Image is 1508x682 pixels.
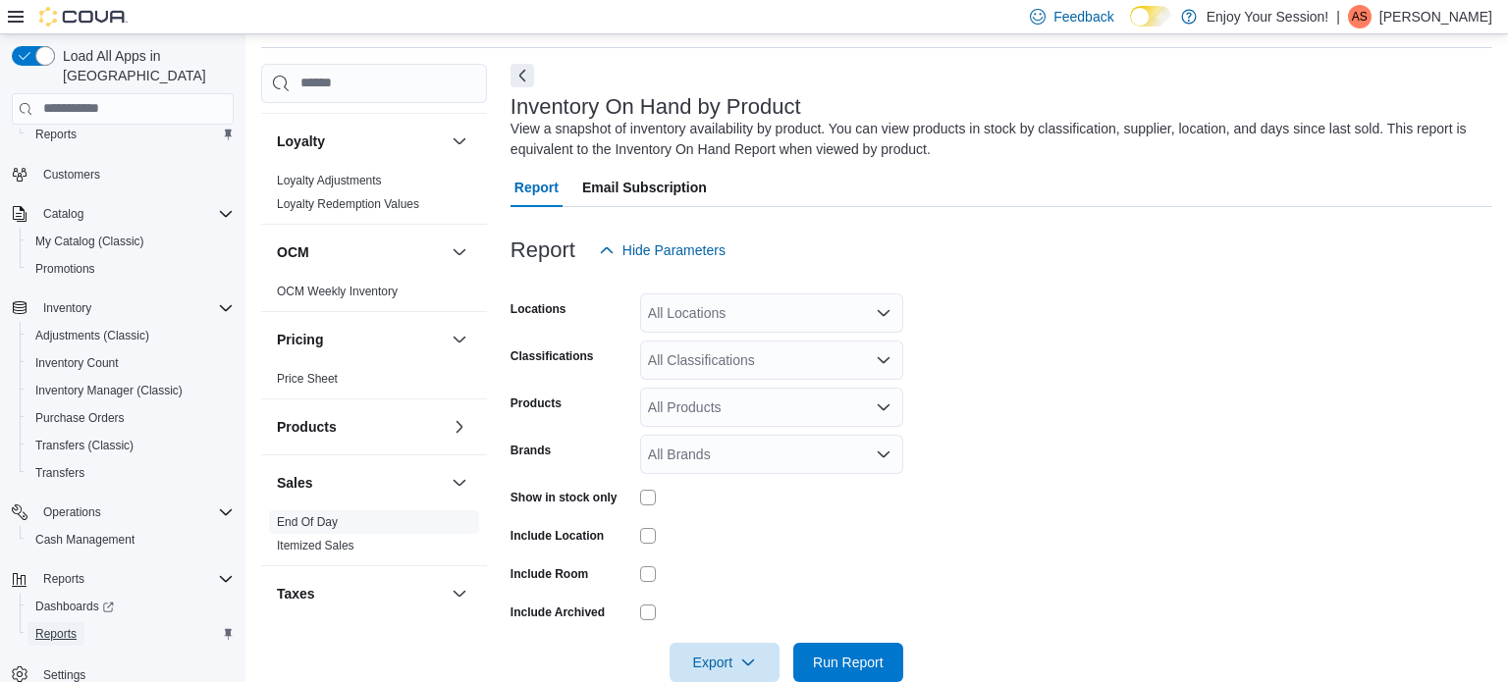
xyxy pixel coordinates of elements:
button: Products [277,417,444,437]
button: Loyalty [448,130,471,153]
h3: Inventory On Hand by Product [511,95,801,119]
span: Email Subscription [582,168,707,207]
span: Promotions [27,257,234,281]
a: Cash Management [27,528,142,551]
span: Cash Management [35,532,135,548]
button: Pricing [448,328,471,351]
button: Open list of options [876,352,891,368]
button: Inventory [35,296,99,320]
span: Inventory [43,300,91,316]
button: Cash Management [20,526,242,553]
div: Sales [261,510,487,565]
p: [PERSON_NAME] [1379,5,1492,28]
button: Sales [277,473,444,493]
span: My Catalog (Classic) [27,230,234,253]
span: Customers [43,167,100,183]
button: Products [448,415,471,439]
button: Transfers (Classic) [20,432,242,459]
label: Show in stock only [511,490,618,505]
span: Reports [35,127,77,142]
button: Loyalty [277,131,444,151]
span: Reports [27,622,234,646]
button: Sales [448,471,471,495]
label: Include Room [511,566,588,582]
span: Hide Parameters [622,240,726,260]
button: Catalog [35,202,91,226]
button: Taxes [448,582,471,605]
span: Transfers (Classic) [35,438,134,453]
span: Dashboards [27,595,234,618]
a: Loyalty Redemption Values [277,197,419,211]
h3: Taxes [277,584,315,603]
h3: Products [277,417,337,437]
a: Dashboards [20,593,242,620]
button: Inventory [4,294,242,322]
button: Inventory Count [20,349,242,377]
span: Inventory Manager (Classic) [35,383,183,398]
span: My Catalog (Classic) [35,234,144,249]
a: Adjustments (Classic) [27,324,157,347]
button: Open list of options [876,446,891,462]
span: Adjustments (Classic) [27,324,234,347]
a: Inventory Count [27,351,127,375]
div: Loyalty [261,169,487,224]
button: Hide Parameters [591,231,733,270]
button: Operations [4,498,242,526]
button: My Catalog (Classic) [20,228,242,255]
a: Dashboards [27,595,122,618]
button: Pricing [277,330,444,349]
span: Export [681,643,768,682]
h3: Loyalty [277,131,325,151]
span: Run Report [813,653,884,672]
span: Inventory Count [35,355,119,371]
label: Brands [511,443,551,458]
button: Reports [35,567,92,591]
label: Classifications [511,348,594,364]
button: Export [670,643,780,682]
span: Transfers (Classic) [27,434,234,457]
button: Next [511,64,534,87]
a: Customers [35,163,108,186]
span: Itemized Sales [277,538,354,553]
span: AS [1352,5,1368,28]
a: Transfers (Classic) [27,434,141,457]
button: Promotions [20,255,242,283]
button: Adjustments (Classic) [20,322,242,349]
span: OCM Weekly Inventory [277,284,398,299]
button: Taxes [277,584,444,603]
span: Dashboards [35,599,114,614]
span: Load All Apps in [GEOGRAPHIC_DATA] [55,46,234,85]
span: End Of Day [277,514,338,530]
button: Reports [20,620,242,648]
span: Purchase Orders [27,406,234,430]
button: Purchase Orders [20,404,242,432]
button: Inventory Manager (Classic) [20,377,242,404]
div: Pricing [261,367,487,398]
a: My Catalog (Classic) [27,230,152,253]
span: Customers [35,162,234,186]
span: Reports [35,626,77,642]
a: Purchase Orders [27,406,133,430]
input: Dark Mode [1130,6,1171,26]
button: Catalog [4,200,242,228]
h3: Sales [277,473,313,493]
span: Inventory [35,296,234,320]
a: Promotions [27,257,103,281]
p: | [1336,5,1340,28]
span: Inventory Manager (Classic) [27,379,234,402]
a: Price Sheet [277,372,338,386]
button: Transfers [20,459,242,487]
button: Operations [35,500,109,524]
button: OCM [448,240,471,264]
span: Transfers [27,461,234,485]
label: Products [511,395,562,411]
span: Catalog [35,202,234,226]
a: Reports [27,622,84,646]
span: Purchase Orders [35,410,125,426]
label: Include Location [511,528,604,544]
span: Operations [43,504,101,520]
span: Adjustments (Classic) [35,328,149,343]
span: Reports [27,123,234,146]
a: Itemized Sales [277,539,354,552]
